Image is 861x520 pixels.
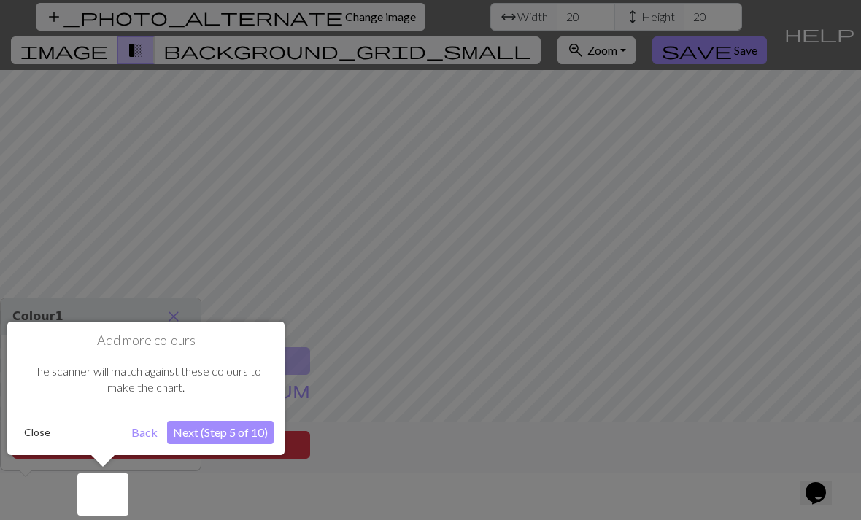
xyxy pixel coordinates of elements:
button: Close [18,422,56,443]
button: Back [126,421,163,444]
div: Add more colours [7,322,285,455]
div: The scanner will match against these colours to make the chart. [18,349,274,411]
h1: Add more colours [18,333,274,349]
button: Next (Step 5 of 10) [167,421,274,444]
